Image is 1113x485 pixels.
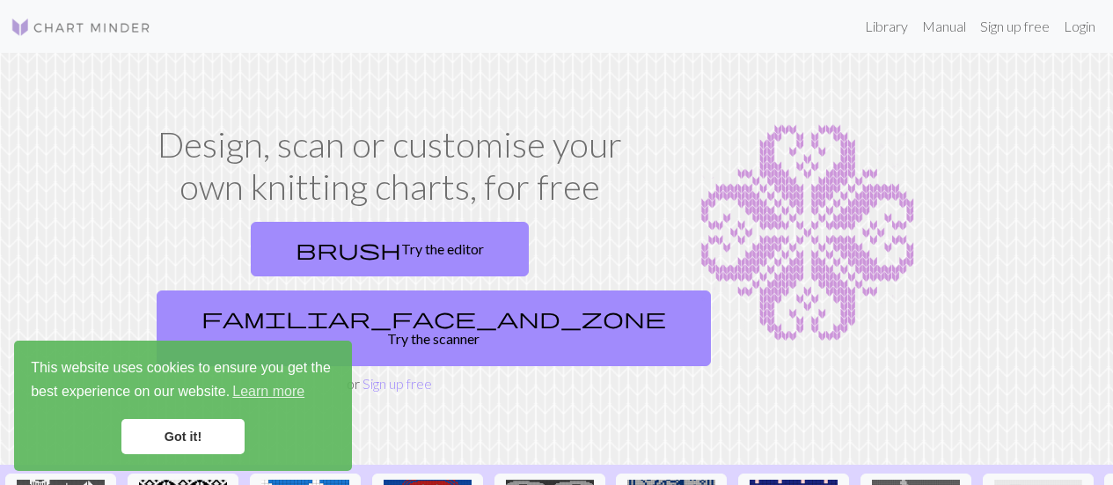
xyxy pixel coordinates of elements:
[973,9,1057,44] a: Sign up free
[150,123,630,208] h1: Design, scan or customise your own knitting charts, for free
[14,341,352,471] div: cookieconsent
[362,375,432,392] a: Sign up free
[157,290,711,366] a: Try the scanner
[230,378,307,405] a: learn more about cookies
[296,237,401,261] span: brush
[11,17,151,38] img: Logo
[651,123,964,343] img: Chart example
[31,357,335,405] span: This website uses cookies to ensure you get the best experience on our website.
[858,9,915,44] a: Library
[150,215,630,394] div: or
[1057,9,1102,44] a: Login
[121,419,245,454] a: dismiss cookie message
[915,9,973,44] a: Manual
[251,222,529,276] a: Try the editor
[201,305,666,330] span: familiar_face_and_zone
